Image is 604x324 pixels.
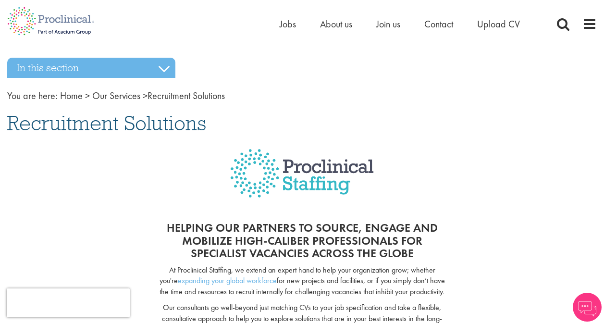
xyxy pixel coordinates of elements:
[7,58,175,78] h3: In this section
[85,89,90,102] span: >
[7,89,58,102] span: You are here:
[158,265,446,298] p: At Proclinical Staffing, we extend an expert hand to help your organization grow; whether you're ...
[92,89,140,102] a: breadcrumb link to Our Services
[60,89,83,102] a: breadcrumb link to Home
[230,149,374,212] img: Proclinical Staffing
[376,18,400,30] a: Join us
[477,18,520,30] a: Upload CV
[280,18,296,30] a: Jobs
[143,89,148,102] span: >
[7,110,206,136] span: Recruitment Solutions
[7,288,130,317] iframe: reCAPTCHA
[424,18,453,30] a: Contact
[60,89,225,102] span: Recruitment Solutions
[158,222,446,260] h2: Helping our partners to source, engage and mobilize high-caliber professionals for specialist vac...
[573,293,602,322] img: Chatbot
[320,18,352,30] a: About us
[178,275,277,286] a: expanding your global workforce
